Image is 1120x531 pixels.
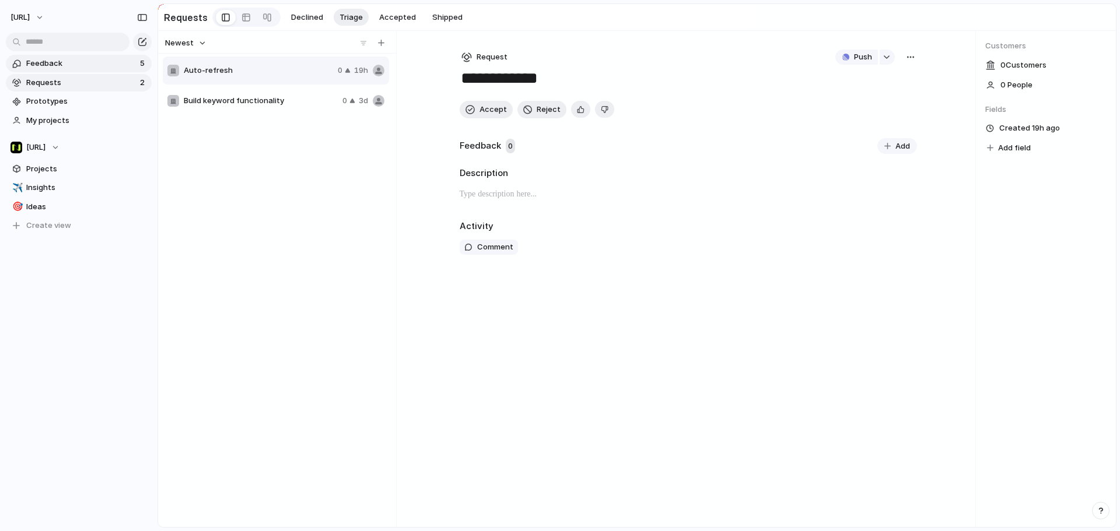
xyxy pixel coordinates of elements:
[165,37,194,49] span: Newest
[432,12,463,23] span: Shipped
[354,65,368,76] span: 19h
[985,104,1107,115] span: Fields
[342,95,347,107] span: 0
[373,9,422,26] button: Accepted
[506,139,515,154] span: 0
[291,12,323,23] span: Declined
[26,115,148,126] span: My projects
[6,198,152,216] a: 🎯Ideas
[334,9,369,26] button: Triage
[5,8,50,27] button: [URL]
[12,181,20,195] div: ✈️
[338,65,342,76] span: 0
[12,200,20,213] div: 🎯
[6,93,152,110] a: Prototypes
[517,101,566,118] button: Reject
[339,12,363,23] span: Triage
[460,220,494,233] h2: Activity
[26,182,148,194] span: Insights
[163,36,208,51] button: Newest
[1000,79,1032,91] span: 0 People
[184,95,338,107] span: Build keyword functionality
[26,201,148,213] span: Ideas
[6,217,152,234] button: Create view
[26,77,136,89] span: Requests
[460,240,518,255] button: Comment
[480,104,507,115] span: Accept
[835,50,878,65] button: Push
[6,160,152,178] a: Projects
[477,241,513,253] span: Comment
[6,55,152,72] a: Feedback5
[985,40,1107,52] span: Customers
[537,104,561,115] span: Reject
[140,58,147,69] span: 5
[6,112,152,129] a: My projects
[285,9,329,26] button: Declined
[26,220,71,231] span: Create view
[6,74,152,92] a: Requests2
[184,65,333,76] span: Auto-refresh
[999,122,1060,134] span: Created 19h ago
[164,10,208,24] h2: Requests
[1000,59,1046,71] span: 0 Customer s
[359,95,368,107] span: 3d
[10,201,22,213] button: 🎯
[26,142,45,153] span: [URL]
[895,140,910,152] span: Add
[26,58,136,69] span: Feedback
[26,96,148,107] span: Prototypes
[460,101,513,118] button: Accept
[460,50,509,65] button: Request
[26,163,148,175] span: Projects
[460,139,501,153] h2: Feedback
[998,142,1031,154] span: Add field
[10,12,30,23] span: [URL]
[854,51,872,63] span: Push
[6,139,152,156] button: [URL]
[379,12,416,23] span: Accepted
[877,138,917,154] button: Add
[460,167,917,180] h2: Description
[140,77,147,89] span: 2
[10,182,22,194] button: ✈️
[985,140,1032,156] button: Add field
[426,9,468,26] button: Shipped
[6,179,152,196] a: ✈️Insights
[477,51,508,63] span: Request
